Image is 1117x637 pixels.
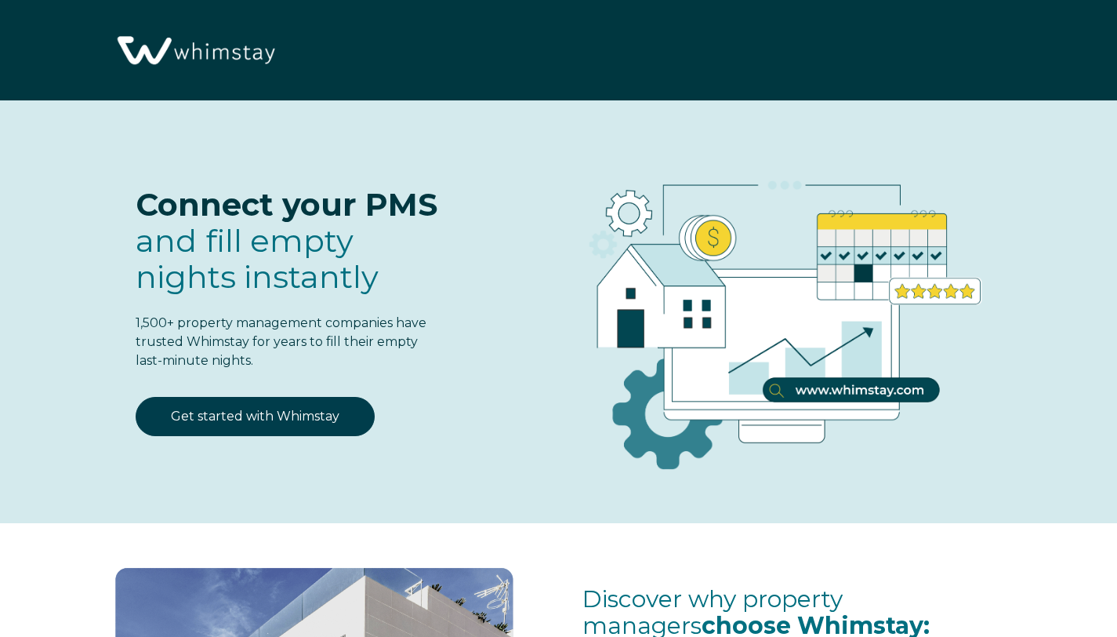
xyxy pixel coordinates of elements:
span: 1,500+ property management companies have trusted Whimstay for years to fill their empty last-min... [136,315,426,368]
span: fill empty nights instantly [136,221,379,296]
span: Connect your PMS [136,185,437,224]
img: Whimstay Logo-02 1 [110,8,280,95]
img: RBO Ilustrations-03 [500,132,1052,494]
span: and [136,221,379,296]
a: Get started with Whimstay [136,397,375,436]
